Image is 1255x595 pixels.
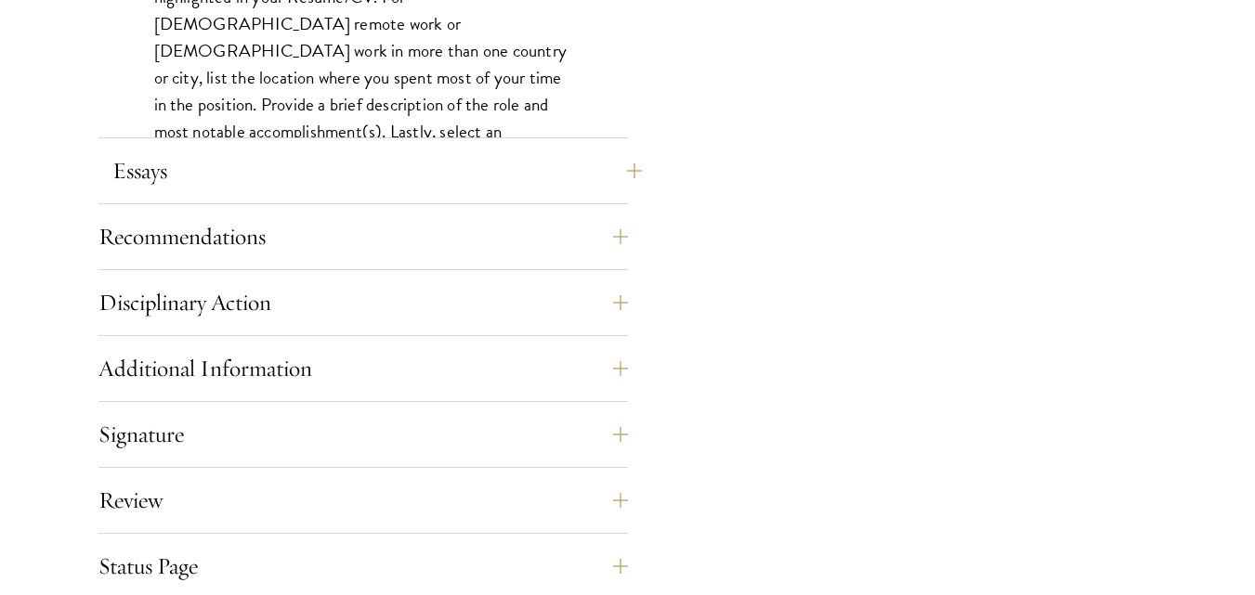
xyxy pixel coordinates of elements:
button: Signature [98,412,628,457]
button: Review [98,478,628,523]
button: Disciplinary Action [98,280,628,325]
button: Additional Information [98,346,628,391]
button: Status Page [98,544,628,589]
button: Recommendations [98,214,628,259]
button: Essays [112,149,642,193]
